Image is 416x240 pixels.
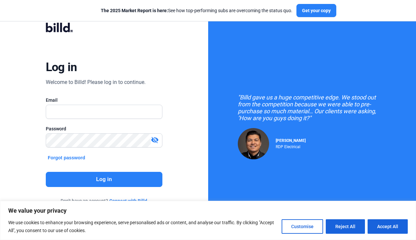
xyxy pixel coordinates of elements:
[8,207,408,215] p: We value your privacy
[296,4,336,17] button: Get your copy
[46,97,162,103] div: Email
[46,60,77,74] div: Log in
[46,154,87,161] button: Forgot password
[276,143,306,149] div: RDP Electrical
[46,125,162,132] div: Password
[282,219,323,234] button: Customise
[238,128,269,159] img: Raul Pacheco
[8,219,277,234] p: We use cookies to enhance your browsing experience, serve personalised ads or content, and analys...
[238,94,386,121] div: "Billd gave us a huge competitive edge. We stood out from the competition because we were able to...
[46,172,162,187] button: Log in
[101,8,168,13] span: The 2025 Market Report is here:
[46,78,146,86] div: Welcome to Billd! Please log in to continue.
[109,198,147,204] a: Connect with Billd
[326,219,365,234] button: Reject All
[276,138,306,143] span: [PERSON_NAME]
[151,136,159,144] mat-icon: visibility_off
[101,7,292,14] div: See how top-performing subs are overcoming the status quo.
[46,198,162,204] div: Don't have an account?
[368,219,408,234] button: Accept All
